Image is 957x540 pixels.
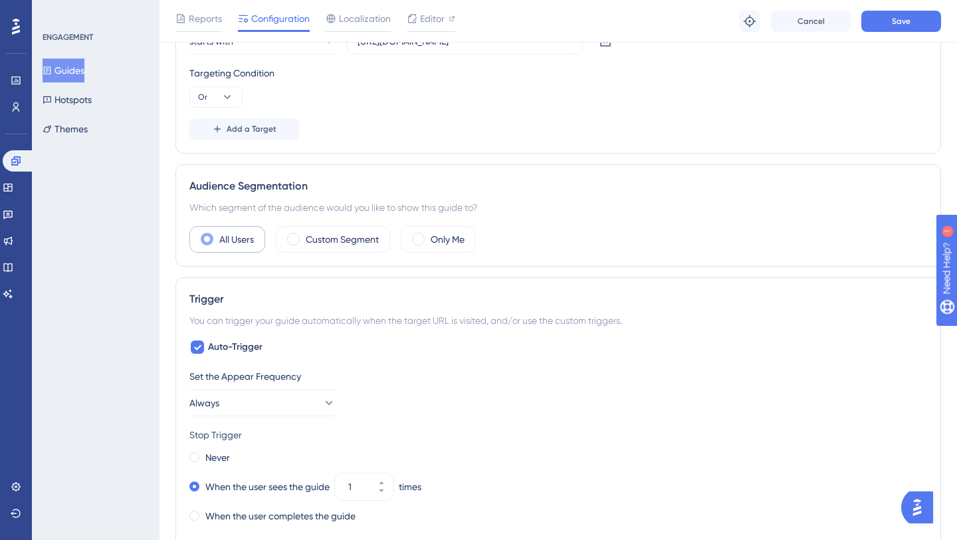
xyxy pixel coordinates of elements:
[189,178,927,194] div: Audience Segmentation
[189,118,299,140] button: Add a Target
[420,11,445,27] span: Editor
[205,508,356,524] label: When the user completes the guide
[189,427,927,443] div: Stop Trigger
[901,487,941,527] iframe: UserGuiding AI Assistant Launcher
[43,32,93,43] div: ENGAGEMENT
[306,231,379,247] label: Custom Segment
[219,231,254,247] label: All Users
[205,479,330,495] label: When the user sees the guide
[189,200,927,215] div: Which segment of the audience would you like to show this guide to?
[771,11,851,32] button: Cancel
[92,7,96,17] div: 1
[892,16,910,27] span: Save
[198,92,207,102] span: Or
[339,11,391,27] span: Localization
[399,479,421,495] div: times
[227,124,276,134] span: Add a Target
[431,231,465,247] label: Only Me
[797,16,825,27] span: Cancel
[43,117,88,141] button: Themes
[189,368,927,384] div: Set the Appear Frequency
[189,65,927,81] div: Targeting Condition
[189,291,927,307] div: Trigger
[189,390,336,416] button: Always
[208,339,263,355] span: Auto-Trigger
[31,3,83,19] span: Need Help?
[43,59,84,82] button: Guides
[189,313,927,329] div: You can trigger your guide automatically when the target URL is visited, and/or use the custom tr...
[189,86,243,108] button: Or
[189,11,222,27] span: Reports
[189,395,219,411] span: Always
[861,11,941,32] button: Save
[43,88,92,112] button: Hotspots
[205,450,230,466] label: Never
[251,11,310,27] span: Configuration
